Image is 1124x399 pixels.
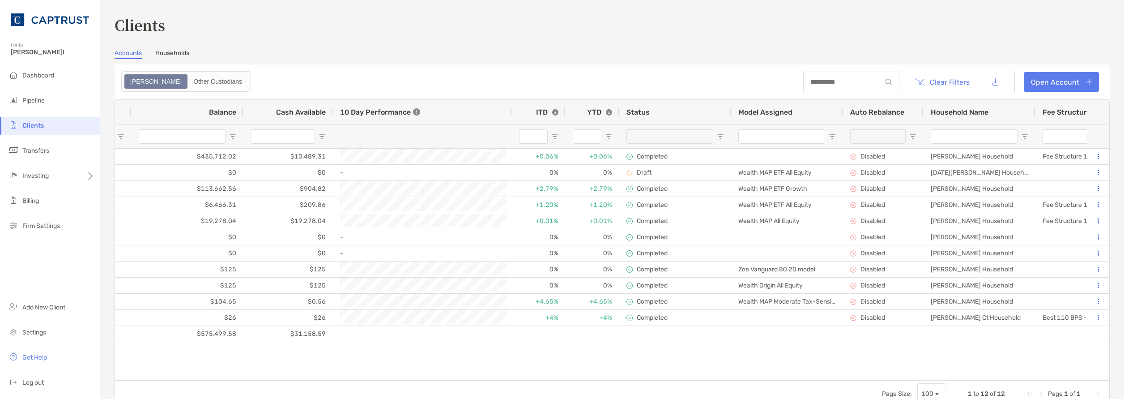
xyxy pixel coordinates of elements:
div: $125 [243,278,333,293]
h3: Clients [115,14,1110,35]
div: 0% [512,262,566,277]
p: Disabled [860,233,885,241]
span: to [973,390,979,398]
span: Balance [209,108,236,116]
div: Next Page [1084,390,1091,398]
div: 0% [512,229,566,245]
img: complete icon [626,234,633,240]
img: firm-settings icon [8,220,19,231]
div: Wealth MAP ETF All Equity [731,197,843,213]
div: Wealth MAP ETF All Equity [731,165,843,180]
div: +1.20% [566,197,619,213]
p: Completed [637,201,668,209]
span: Add New Client [22,304,65,311]
div: [PERSON_NAME] Ct Household [924,310,1035,326]
p: Completed [637,266,668,273]
a: Households [155,49,189,59]
div: - [340,246,505,261]
div: $0 [243,229,333,245]
span: Settings [22,329,46,336]
span: Dashboard [22,72,54,79]
div: $0 [243,165,333,180]
div: 0% [566,262,619,277]
div: $904.82 [243,181,333,197]
div: Other Custodians [188,75,247,88]
div: $0 [132,165,243,180]
div: Wealth MAP All Equity [731,213,843,229]
div: YTD [587,108,612,116]
input: Cash Available Filter Input [251,129,315,144]
p: Disabled [860,266,885,273]
img: complete icon [626,154,633,160]
input: YTD Filter Input [573,129,601,144]
img: icon image [850,218,856,224]
p: Disabled [860,217,885,225]
img: settings icon [8,326,19,337]
input: Model Assigned Filter Input [738,129,825,144]
div: $31,158.59 [243,326,333,342]
span: Get Help [22,354,47,361]
div: 0% [512,278,566,293]
span: Page [1048,390,1063,398]
img: transfers icon [8,145,19,155]
button: Open Filter Menu [551,133,558,140]
div: $0 [132,229,243,245]
img: icon image [850,202,856,208]
div: 0% [512,165,566,180]
div: [PERSON_NAME] Household [924,229,1035,245]
div: $435,712.02 [132,149,243,164]
p: Completed [637,282,668,289]
img: CAPTRUST Logo [11,4,89,36]
div: [PERSON_NAME] Household [924,262,1035,277]
p: Completed [637,153,668,160]
img: icon image [850,299,856,305]
p: Draft [637,169,651,176]
div: $0 [243,245,333,261]
p: Disabled [860,153,885,160]
img: complete icon [626,202,633,208]
img: icon image [850,154,856,160]
div: $10,489.31 [243,149,333,164]
div: 0% [566,245,619,261]
div: First Page [1026,390,1034,398]
div: [DATE][PERSON_NAME] Household [924,165,1035,180]
p: Disabled [860,249,885,257]
img: icon image [850,266,856,273]
div: segmented control [121,71,251,92]
div: Wealth Origin All Equity [731,278,843,293]
div: 0% [512,245,566,261]
img: draft icon [626,170,633,176]
p: Completed [637,233,668,241]
img: icon image [850,234,856,240]
div: - [340,230,505,245]
img: complete icon [626,186,633,192]
span: Fee Structure [1043,108,1091,116]
img: icon image [850,283,856,289]
button: Open Filter Menu [1021,133,1028,140]
button: Open Filter Menu [605,133,612,140]
div: Previous Page [1037,390,1044,398]
input: ITD Filter Input [519,129,548,144]
div: +0.06% [512,149,566,164]
a: Open Account [1024,72,1099,92]
div: 0% [566,229,619,245]
img: add_new_client icon [8,301,19,312]
p: Disabled [860,282,885,289]
div: - [340,165,505,180]
div: [PERSON_NAME] Household [924,278,1035,293]
span: Transfers [22,147,49,154]
img: complete icon [626,299,633,305]
div: ITD [536,108,558,116]
div: Last Page [1095,390,1102,398]
span: Auto Rebalance [850,108,904,116]
span: 1 [1077,390,1081,398]
img: icon image [850,186,856,192]
div: $6,466.31 [132,197,243,213]
div: +4.65% [512,294,566,309]
div: 10 Day Performance [340,100,420,124]
div: Zoe [125,75,187,88]
div: Zoe Vanguard 80 20 model [731,262,843,277]
img: complete icon [626,266,633,273]
div: Wealth MAP ETF Growth [731,181,843,197]
div: +4% [566,310,619,326]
